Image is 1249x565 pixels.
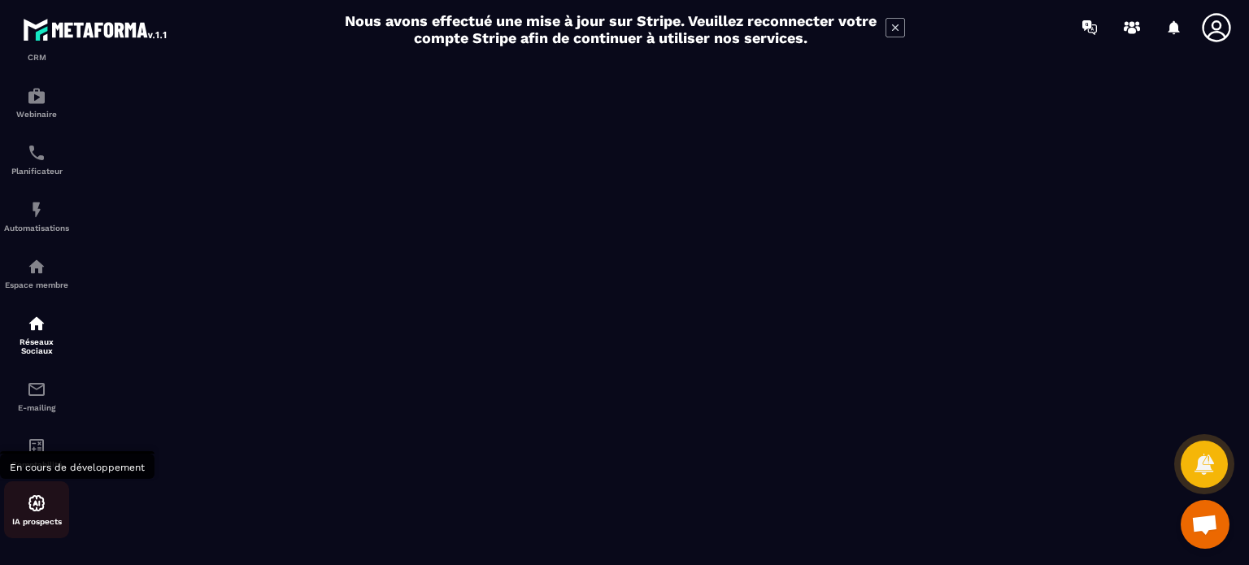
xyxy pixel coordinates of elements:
a: schedulerschedulerPlanificateur [4,131,69,188]
a: automationsautomationsWebinaire [4,74,69,131]
img: social-network [27,314,46,333]
img: automations [27,86,46,106]
span: En cours de développement [10,462,145,473]
p: CRM [4,53,69,62]
a: automationsautomationsEspace membre [4,245,69,302]
a: Ouvrir le chat [1181,500,1229,549]
p: Planificateur [4,167,69,176]
p: IA prospects [4,517,69,526]
p: Automatisations [4,224,69,233]
img: scheduler [27,143,46,163]
a: emailemailE-mailing [4,367,69,424]
p: Réseaux Sociaux [4,337,69,355]
img: logo [23,15,169,44]
img: accountant [27,437,46,456]
img: email [27,380,46,399]
img: automations [27,493,46,513]
p: Espace membre [4,280,69,289]
a: automationsautomationsAutomatisations [4,188,69,245]
h2: Nous avons effectué une mise à jour sur Stripe. Veuillez reconnecter votre compte Stripe afin de ... [344,12,877,46]
img: automations [27,200,46,219]
a: social-networksocial-networkRéseaux Sociaux [4,302,69,367]
img: automations [27,257,46,276]
p: Webinaire [4,110,69,119]
a: accountantaccountantComptabilité [4,424,69,481]
p: E-mailing [4,403,69,412]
